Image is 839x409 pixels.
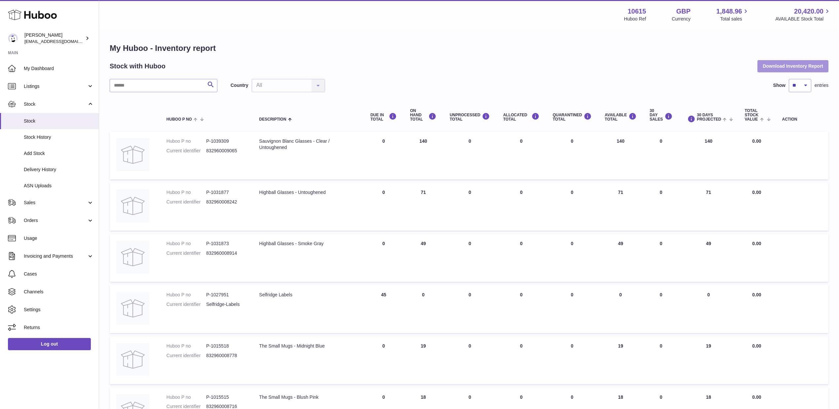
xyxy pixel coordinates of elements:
[450,113,490,122] div: UNPROCESSED Total
[259,189,357,196] div: Highball Glasses - Untoughened
[679,131,738,179] td: 140
[752,343,761,349] span: 0.00
[259,117,286,122] span: Description
[206,353,246,359] dd: 832960008778
[24,253,87,259] span: Invoicing and Payments
[598,336,643,384] td: 19
[206,138,246,144] dd: P-1039309
[757,60,828,72] button: Download Inventory Report
[206,394,246,400] dd: P-1015515
[752,241,761,246] span: 0.00
[166,241,206,247] dt: Huboo P no
[443,183,496,231] td: 0
[496,285,546,333] td: 0
[166,250,206,256] dt: Current identifier
[403,336,443,384] td: 19
[166,148,206,154] dt: Current identifier
[259,343,357,349] div: The Small Mugs - Midnight Blue
[24,271,94,277] span: Cases
[403,131,443,179] td: 140
[116,138,149,171] img: product image
[259,241,357,247] div: Highball Glasses - Smoke Gray
[259,394,357,400] div: The Small Mugs - Blush Pink
[628,7,646,16] strong: 10615
[598,234,643,282] td: 49
[364,183,403,231] td: 0
[672,16,691,22] div: Currency
[166,199,206,205] dt: Current identifier
[679,336,738,384] td: 19
[206,148,246,154] dd: 832960009065
[166,394,206,400] dt: Huboo P no
[643,131,679,179] td: 0
[443,234,496,282] td: 0
[697,113,721,122] span: 30 DAYS PROJECTED
[116,189,149,222] img: product image
[24,324,94,331] span: Returns
[643,234,679,282] td: 0
[166,117,192,122] span: Huboo P no
[166,189,206,196] dt: Huboo P no
[116,241,149,274] img: product image
[24,307,94,313] span: Settings
[752,394,761,400] span: 0.00
[24,32,84,45] div: [PERSON_NAME]
[598,131,643,179] td: 140
[364,336,403,384] td: 0
[496,234,546,282] td: 0
[598,285,643,333] td: 0
[650,109,673,122] div: 30 DAY SALES
[259,138,357,151] div: Sauvignon Blanc Glasses - Clear / Untoughened
[571,394,573,400] span: 0
[116,343,149,376] img: product image
[503,113,539,122] div: ALLOCATED Total
[24,101,87,107] span: Stock
[624,16,646,22] div: Huboo Ref
[716,7,750,22] a: 1,848.96 Total sales
[370,113,397,122] div: DUE IN TOTAL
[794,7,823,16] span: 20,420.00
[364,234,403,282] td: 0
[676,7,690,16] strong: GBP
[24,235,94,242] span: Usage
[206,301,246,308] dd: Selfridge-Labels
[166,301,206,308] dt: Current identifier
[598,183,643,231] td: 71
[24,200,87,206] span: Sales
[206,241,246,247] dd: P-1031873
[403,183,443,231] td: 71
[496,336,546,384] td: 0
[605,113,637,122] div: AVAILABLE Total
[231,82,248,89] label: Country
[24,39,97,44] span: [EMAIL_ADDRESS][DOMAIN_NAME]
[166,138,206,144] dt: Huboo P no
[553,113,592,122] div: QUARANTINED Total
[206,189,246,196] dd: P-1031877
[24,118,94,124] span: Stock
[720,16,749,22] span: Total sales
[166,343,206,349] dt: Huboo P no
[679,183,738,231] td: 71
[775,16,831,22] span: AVAILABLE Stock Total
[166,353,206,359] dt: Current identifier
[364,285,403,333] td: 45
[24,134,94,140] span: Stock History
[571,292,573,297] span: 0
[259,292,357,298] div: Selfridge Labels
[206,343,246,349] dd: P-1015518
[752,190,761,195] span: 0.00
[166,292,206,298] dt: Huboo P no
[8,338,91,350] a: Log out
[110,43,828,54] h1: My Huboo - Inventory report
[571,190,573,195] span: 0
[206,250,246,256] dd: 832960008914
[571,138,573,144] span: 0
[24,150,94,157] span: Add Stock
[8,33,18,43] img: fulfillment@fable.com
[745,109,758,122] span: Total stock value
[496,131,546,179] td: 0
[571,241,573,246] span: 0
[775,7,831,22] a: 20,420.00 AVAILABLE Stock Total
[206,292,246,298] dd: P-1027951
[643,336,679,384] td: 0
